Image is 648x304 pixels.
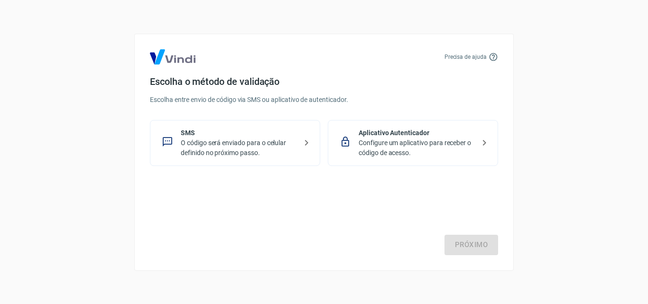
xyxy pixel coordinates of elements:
[359,128,475,138] p: Aplicativo Autenticador
[150,95,498,105] p: Escolha entre envio de código via SMS ou aplicativo de autenticador.
[359,138,475,158] p: Configure um aplicativo para receber o código de acesso.
[181,128,297,138] p: SMS
[150,76,498,87] h4: Escolha o método de validação
[181,138,297,158] p: O código será enviado para o celular definido no próximo passo.
[150,120,320,166] div: SMSO código será enviado para o celular definido no próximo passo.
[444,53,487,61] p: Precisa de ajuda
[150,49,195,64] img: Logo Vind
[328,120,498,166] div: Aplicativo AutenticadorConfigure um aplicativo para receber o código de acesso.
